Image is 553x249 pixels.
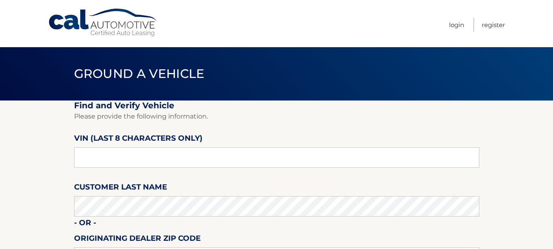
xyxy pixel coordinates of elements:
a: Register [482,18,505,32]
label: Originating Dealer Zip Code [74,232,201,247]
label: VIN (last 8 characters only) [74,132,203,147]
span: Ground a Vehicle [74,66,205,81]
p: Please provide the following information. [74,111,479,122]
label: - or - [74,217,96,232]
h2: Find and Verify Vehicle [74,101,479,111]
label: Customer Last Name [74,181,167,196]
a: Login [449,18,464,32]
a: Cal Automotive [48,8,158,37]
